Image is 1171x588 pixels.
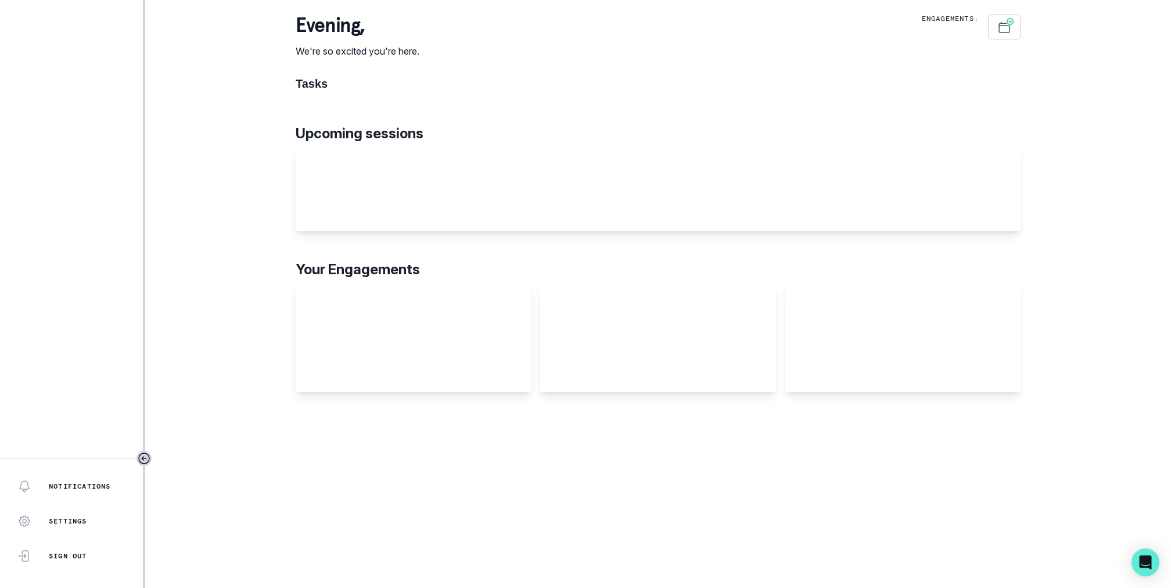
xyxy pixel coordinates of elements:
button: Schedule Sessions [988,14,1021,40]
h1: Tasks [296,77,1021,91]
p: Notifications [49,482,111,491]
p: Upcoming sessions [296,123,1021,144]
p: Settings [49,517,87,526]
p: Your Engagements [296,259,1021,280]
p: We're so excited you're here. [296,44,419,58]
p: evening , [296,14,419,37]
p: Engagements: [922,14,979,23]
button: Toggle sidebar [137,451,152,466]
div: Open Intercom Messenger [1132,548,1159,576]
p: Sign Out [49,551,87,561]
